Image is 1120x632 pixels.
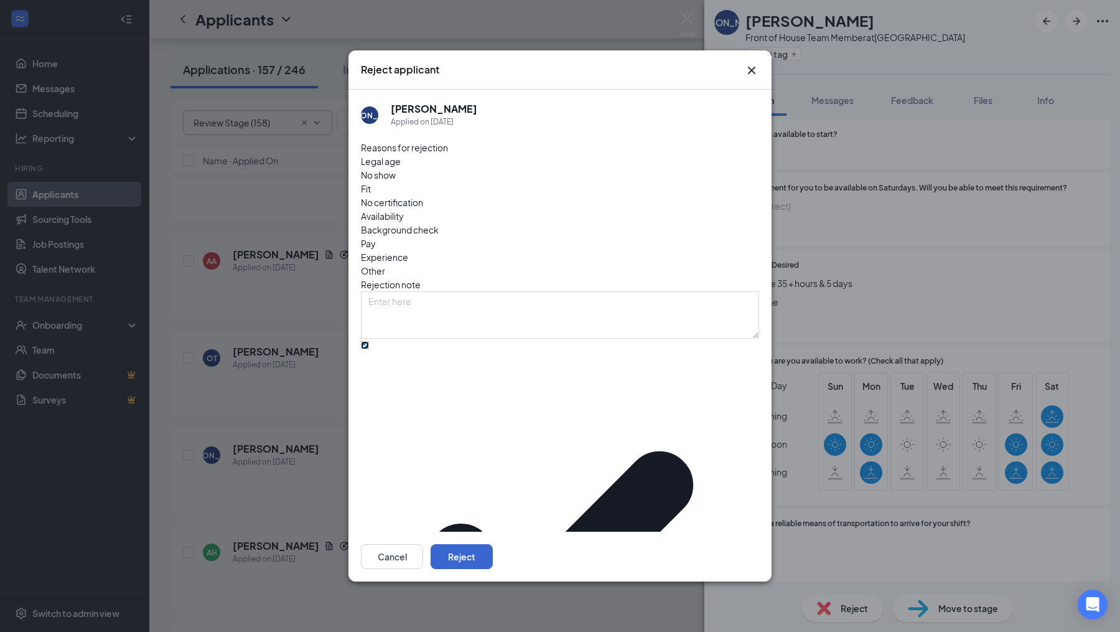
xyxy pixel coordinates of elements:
span: Pay [361,237,376,250]
div: Applied on [DATE] [391,116,477,128]
div: [PERSON_NAME] [338,110,402,121]
button: Cancel [361,544,423,569]
h5: [PERSON_NAME] [391,102,477,116]
span: Rejection note [361,279,421,290]
h3: Reject applicant [361,63,439,77]
button: Close [744,63,759,78]
span: Legal age [361,154,401,168]
div: Open Intercom Messenger [1078,590,1108,620]
span: Availability [361,209,404,223]
span: Background check [361,223,439,237]
span: Other [361,264,385,278]
span: Fit [361,182,371,196]
svg: Cross [744,63,759,78]
span: No show [361,168,396,182]
button: Reject [431,544,493,569]
span: Experience [361,250,408,264]
span: Reasons for rejection [361,142,448,153]
span: No certification [361,196,423,209]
